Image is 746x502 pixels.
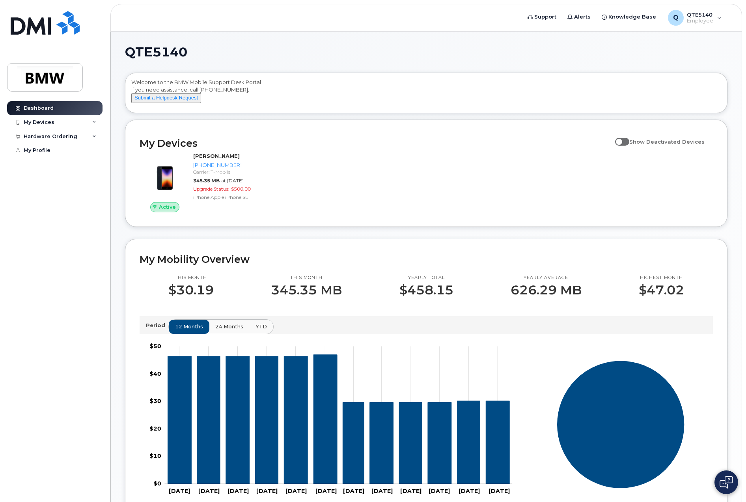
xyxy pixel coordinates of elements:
[193,153,240,159] strong: [PERSON_NAME]
[629,139,705,145] span: Show Deactivated Devices
[371,487,393,495] tspan: [DATE]
[639,283,684,297] p: $47.02
[168,283,214,297] p: $30.19
[400,487,421,495] tspan: [DATE]
[149,370,161,377] tspan: $40
[149,343,161,350] tspan: $50
[193,161,273,169] div: [PHONE_NUMBER]
[193,169,273,175] div: Carrier: T-Mobile
[285,487,307,495] tspan: [DATE]
[131,79,721,110] div: Welcome to the BMW Mobile Support Desk Portal If you need assistance, call [PHONE_NUMBER].
[140,152,276,212] a: Active[PERSON_NAME][PHONE_NUMBER]Carrier: T-Mobile345.35 MBat [DATE]Upgrade Status:$500.00iPhone ...
[169,487,190,495] tspan: [DATE]
[639,275,684,281] p: Highest month
[228,487,249,495] tspan: [DATE]
[159,203,176,211] span: Active
[399,275,453,281] p: Yearly total
[193,186,229,192] span: Upgrade Status:
[125,46,187,58] span: QTE5140
[131,93,201,103] button: Submit a Helpdesk Request
[315,487,337,495] tspan: [DATE]
[146,322,168,329] p: Period
[720,476,733,489] img: Open chat
[193,178,220,184] span: 345.35 MB
[153,480,161,487] tspan: $0
[149,397,161,405] tspan: $30
[511,283,582,297] p: 626.29 MB
[489,487,510,495] tspan: [DATE]
[215,323,243,330] span: 24 months
[140,137,611,149] h2: My Devices
[429,487,450,495] tspan: [DATE]
[193,194,273,200] div: iPhone Apple iPhone SE
[343,487,365,495] tspan: [DATE]
[198,487,220,495] tspan: [DATE]
[511,275,582,281] p: Yearly average
[168,275,214,281] p: This month
[140,253,713,265] h2: My Mobility Overview
[615,134,621,140] input: Show Deactivated Devices
[271,275,342,281] p: This month
[149,452,161,459] tspan: $10
[231,186,251,192] span: $500.00
[271,283,342,297] p: 345.35 MB
[256,323,267,330] span: YTD
[459,487,480,495] tspan: [DATE]
[256,487,278,495] tspan: [DATE]
[149,425,161,432] tspan: $20
[399,283,453,297] p: $458.15
[131,94,201,101] a: Submit a Helpdesk Request
[146,156,184,194] img: image20231002-3703462-10zne2t.jpeg
[557,360,685,489] g: Series
[168,354,509,483] g: 864-765-5539
[221,178,244,184] span: at [DATE]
